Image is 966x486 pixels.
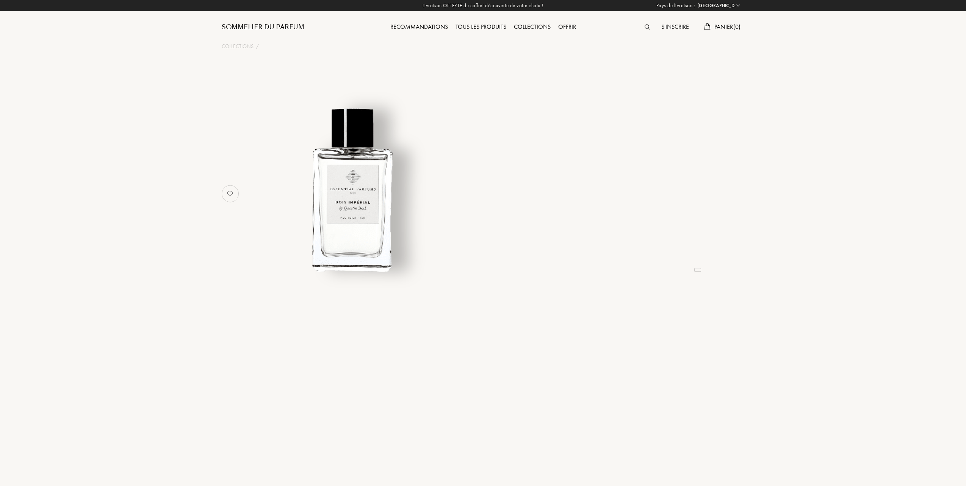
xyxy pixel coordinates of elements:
a: Tous les produits [452,23,510,31]
a: Collections [222,42,254,50]
a: Sommelier du Parfum [222,23,304,32]
div: Collections [510,22,554,32]
img: cart.svg [704,23,710,30]
a: Offrir [554,23,580,31]
div: / [256,42,259,50]
img: undefined undefined [258,96,446,284]
div: Recommandations [387,22,452,32]
div: Offrir [554,22,580,32]
div: Tous les produits [452,22,510,32]
div: S'inscrire [658,22,693,32]
a: S'inscrire [658,23,693,31]
a: Collections [510,23,554,31]
span: Panier ( 0 ) [714,23,741,31]
img: arrow_w.png [735,3,741,8]
a: Recommandations [387,23,452,31]
span: Pays de livraison : [656,2,695,9]
img: no_like_p.png [222,186,238,201]
img: search_icn.svg [645,24,650,30]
